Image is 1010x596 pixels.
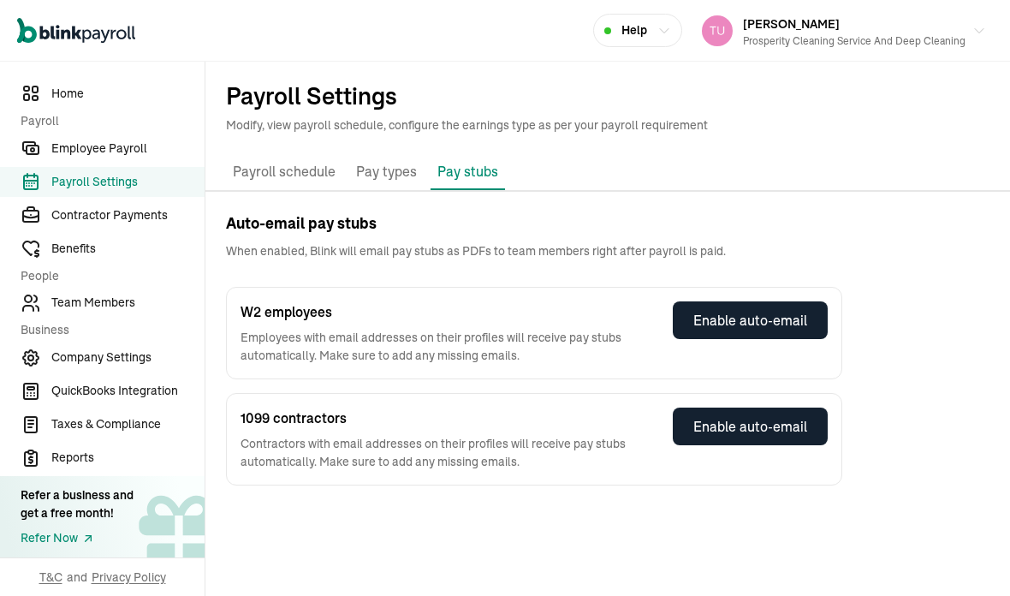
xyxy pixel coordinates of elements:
p: Payroll schedule [233,161,336,183]
iframe: Chat Widget [924,514,1010,596]
p: Modify, view payroll schedule, configure the earnings type as per your payroll requirement [226,116,989,134]
span: Benefits [51,240,205,258]
div: Enable auto-email [693,416,807,437]
span: Home [51,85,205,103]
span: Auto-email pay stubs [226,212,989,235]
button: Enable auto-email [673,408,828,445]
a: Refer Now [21,529,134,547]
button: Enable auto-email [673,301,828,339]
span: QuickBooks Integration [51,382,205,400]
button: Help [593,14,682,47]
span: Employee Payroll [51,140,205,158]
h1: Payroll Settings [226,82,989,110]
span: 1099 contractors [241,408,656,428]
span: Payroll Settings [51,173,205,191]
div: Refer a business and get a free month! [21,486,134,522]
span: People [21,267,194,285]
span: Business [21,321,194,339]
button: [PERSON_NAME]Prosperity Cleaning Service and Deep Cleaning [695,9,993,52]
span: W2 employees [241,301,656,322]
span: When enabled, Blink will email pay stubs as PDFs to team members right after payroll is paid. [226,242,989,259]
p: Pay stubs [437,161,498,182]
span: Payroll [21,112,194,130]
div: Prosperity Cleaning Service and Deep Cleaning [743,33,965,49]
span: Taxes & Compliance [51,415,205,433]
span: Contractors with email addresses on their profiles will receive pay stubs automatically. Make sur... [241,435,656,471]
span: Privacy Policy [92,569,166,586]
span: Company Settings [51,349,205,367]
span: Employees with email addresses on their profiles will receive pay stubs automatically. Make sure ... [241,329,656,365]
span: [PERSON_NAME] [743,16,840,32]
div: Enable auto-email [693,310,807,331]
nav: Global [17,6,135,56]
p: Pay types [356,161,417,183]
span: Contractor Payments [51,206,205,224]
span: Team Members [51,294,205,312]
span: Reports [51,449,205,467]
span: T&C [39,569,62,586]
span: Help [621,21,647,39]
